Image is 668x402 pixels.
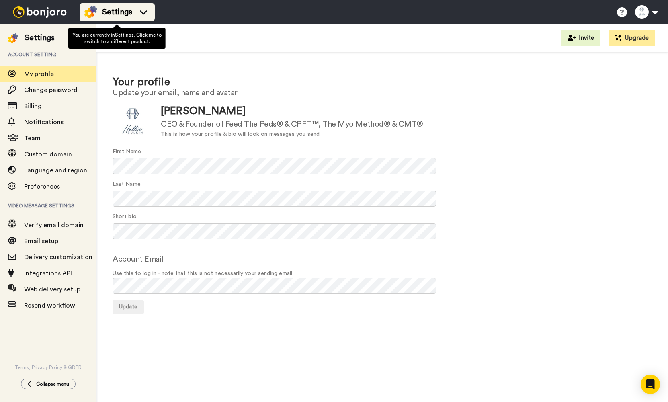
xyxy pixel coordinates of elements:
span: Team [24,135,41,142]
div: CEO & Founder of Feed The Peds® & CPFT™, The Myo Method® & CMT® [161,119,423,130]
span: Use this to log in - note that this is not necessarily your sending email [113,269,652,278]
span: Custom domain [24,151,72,158]
span: Integrations API [24,270,72,277]
span: Resend workflow [24,302,75,309]
img: settings-colored.svg [84,6,97,18]
div: This is how your profile & bio will look on messages you send [161,130,423,139]
label: First Name [113,148,141,156]
span: Email setup [24,238,58,244]
span: You are currently in Settings . Click me to switch to a different product. [72,33,161,44]
span: Change password [24,87,78,93]
span: Web delivery setup [24,286,80,293]
div: [PERSON_NAME] [161,104,423,119]
button: Invite [561,30,600,46]
span: Update [119,304,137,310]
span: Verify email domain [24,222,84,228]
span: Billing [24,103,42,109]
span: Language and region [24,167,87,174]
span: My profile [24,71,54,77]
span: Delivery customization [24,254,92,260]
span: Collapse menu [36,381,69,387]
h2: Update your email, name and avatar [113,88,652,97]
button: Collapse menu [21,379,76,389]
label: Account Email [113,253,164,265]
img: settings-colored.svg [8,33,18,43]
button: Upgrade [609,30,655,46]
span: Preferences [24,183,60,190]
div: Settings [25,32,55,43]
h1: Your profile [113,76,652,88]
label: Last Name [113,180,141,189]
label: Short bio [113,213,137,221]
span: Notifications [24,119,64,125]
div: Open Intercom Messenger [641,375,660,394]
img: bj-logo-header-white.svg [10,6,70,18]
button: Update [113,300,144,314]
span: Settings [102,6,132,18]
